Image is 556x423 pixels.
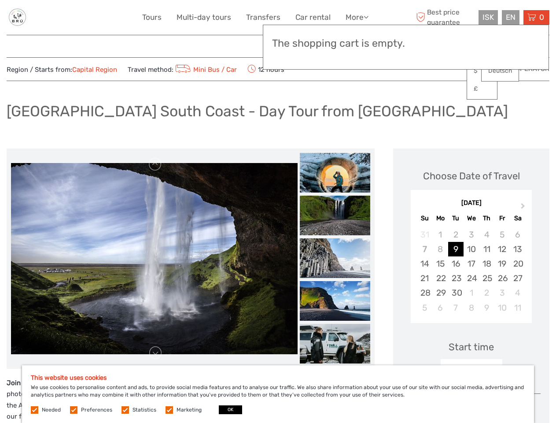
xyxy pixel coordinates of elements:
div: Choose Wednesday, October 1st, 2025 [464,286,479,300]
div: Choose Monday, October 6th, 2025 [433,301,448,315]
div: Th [479,212,494,224]
div: Not available Monday, September 8th, 2025 [433,242,448,256]
div: Not available Tuesday, September 2nd, 2025 [448,227,464,242]
div: Not available Sunday, August 31st, 2025 [417,227,432,242]
a: Car rental [295,11,331,24]
div: Choose Thursday, October 9th, 2025 [479,301,494,315]
div: Choose Wednesday, October 8th, 2025 [464,301,479,315]
a: $ [467,63,497,79]
div: Fr [494,212,510,224]
div: Choose Saturday, September 27th, 2025 [510,271,525,286]
div: Choose Saturday, October 4th, 2025 [510,286,525,300]
a: Deutsch [482,63,519,79]
span: Region / Starts from: [7,65,117,74]
span: 0 [538,13,545,22]
strong: Join this day tour to [GEOGRAPHIC_DATA] [7,379,139,387]
button: Open LiveChat chat widget [101,14,112,24]
img: 9a10d14e6e7449e2b3e91adb7fb94c41_slider_thumbnail.jpeg [300,153,370,193]
img: de10c0faead14f29a85372f9e242ba66_slider_thumbnail.jpg [300,238,370,278]
label: Marketing [177,406,202,414]
div: Choose Thursday, September 18th, 2025 [479,256,494,271]
a: Multi-day tours [177,11,231,24]
div: Choose Sunday, September 14th, 2025 [417,256,432,271]
div: Choose Friday, October 3rd, 2025 [494,286,510,300]
div: Choose Tuesday, September 9th, 2025 [448,242,464,256]
span: Best price guarantee [414,7,476,27]
div: Choose Friday, October 10th, 2025 [494,301,510,315]
img: 65735c31046a4a90aa9ead88a3223c82_main_slider.jpg [11,163,298,354]
div: Choose Monday, September 15th, 2025 [433,256,448,271]
div: Choose Tuesday, September 16th, 2025 [448,256,464,271]
div: Choose Wednesday, September 17th, 2025 [464,256,479,271]
a: More [346,11,368,24]
div: [DATE] [411,199,532,208]
h5: This website uses cookies [31,374,525,382]
p: We're away right now. Please check back later! [12,15,99,22]
div: We use cookies to personalise content and ads, to provide social media features and to analyse ou... [22,365,534,423]
div: Choose Saturday, October 11th, 2025 [510,301,525,315]
div: Choose Tuesday, October 7th, 2025 [448,301,464,315]
div: We [464,212,479,224]
a: Tours [142,11,162,24]
div: Not available Friday, September 5th, 2025 [494,227,510,242]
div: Not available Thursday, September 4th, 2025 [479,227,494,242]
div: Choose Sunday, September 21st, 2025 [417,271,432,286]
div: Not available Saturday, September 6th, 2025 [510,227,525,242]
div: Choose Friday, September 19th, 2025 [494,256,510,271]
label: Statistics [133,406,156,414]
div: Choose Friday, September 12th, 2025 [494,242,510,256]
div: Start time [449,340,494,354]
div: Choose Thursday, September 25th, 2025 [479,271,494,286]
div: Tu [448,212,464,224]
div: Choose Saturday, September 13th, 2025 [510,242,525,256]
div: Choose Tuesday, September 30th, 2025 [448,286,464,300]
div: month 2025-09 [413,227,529,315]
h1: [GEOGRAPHIC_DATA] South Coast - Day Tour from [GEOGRAPHIC_DATA] [7,102,508,120]
button: OK [219,405,242,414]
div: Choose Tuesday, September 23rd, 2025 [448,271,464,286]
img: d1e3ebaa5f124daeb7b82eedc0ba358b_slider_thumbnail.jpeg [300,324,370,364]
span: Travel method: [128,63,237,75]
span: 12 hours [247,63,284,75]
div: Choose Date of Travel [423,169,520,183]
div: Choose Thursday, October 2nd, 2025 [479,286,494,300]
button: Next Month [517,201,531,215]
div: EN [502,10,519,25]
a: £ [467,81,497,97]
img: General Info: [7,7,28,28]
div: Choose Saturday, September 20th, 2025 [510,256,525,271]
div: Sa [510,212,525,224]
span: ISK [482,13,494,22]
div: Choose Monday, September 29th, 2025 [433,286,448,300]
div: Su [417,212,432,224]
a: Mini Bus / Car [173,66,237,74]
img: 542d6e6172f8494cab2cfce9bb746d74_slider_thumbnail.jpg [300,281,370,321]
div: Choose Monday, September 22nd, 2025 [433,271,448,286]
label: Preferences [81,406,112,414]
label: Needed [42,406,61,414]
a: Transfers [246,11,280,24]
div: Choose Thursday, September 11th, 2025 [479,242,494,256]
div: Choose Wednesday, September 24th, 2025 [464,271,479,286]
div: Not available Monday, September 1st, 2025 [433,227,448,242]
img: 8d7247fd982548bb8e19952aeefa9cea_slider_thumbnail.jpg [300,196,370,235]
h3: The shopping cart is empty. [272,37,540,50]
div: Not available Sunday, September 7th, 2025 [417,242,432,256]
div: Choose Sunday, October 5th, 2025 [417,301,432,315]
div: Choose Wednesday, September 10th, 2025 [464,242,479,256]
div: Mo [433,212,448,224]
div: 08:00 [441,359,502,379]
div: Choose Sunday, September 28th, 2025 [417,286,432,300]
div: Choose Friday, September 26th, 2025 [494,271,510,286]
div: Not available Wednesday, September 3rd, 2025 [464,227,479,242]
a: Capital Region [72,66,117,74]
